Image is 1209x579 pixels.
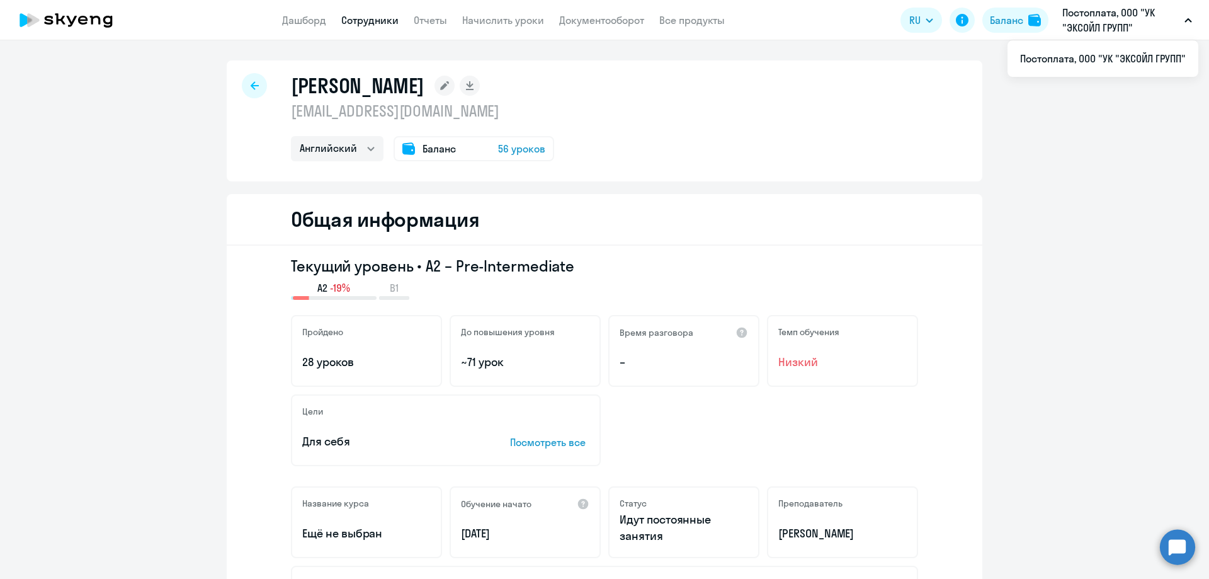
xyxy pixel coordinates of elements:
[282,14,326,26] a: Дашборд
[302,433,471,450] p: Для себя
[330,281,350,295] span: -19%
[414,14,447,26] a: Отчеты
[291,207,479,232] h2: Общая информация
[291,101,554,121] p: [EMAIL_ADDRESS][DOMAIN_NAME]
[559,14,644,26] a: Документооборот
[1056,5,1198,35] button: Постоплата, ООО "УК "ЭКСОЙЛ ГРУПП"
[778,354,907,370] span: Низкий
[317,281,327,295] span: A2
[659,14,725,26] a: Все продукты
[302,498,369,509] h5: Название курса
[982,8,1048,33] button: Балансbalance
[498,141,545,156] span: 56 уроков
[510,435,589,450] p: Посмотреть все
[302,406,323,417] h5: Цели
[620,354,748,370] p: –
[302,354,431,370] p: 28 уроков
[291,73,424,98] h1: [PERSON_NAME]
[900,8,942,33] button: RU
[990,13,1023,28] div: Баланс
[423,141,456,156] span: Баланс
[461,354,589,370] p: ~71 урок
[302,326,343,338] h5: Пройдено
[1007,40,1198,77] ul: RU
[1028,14,1041,26] img: balance
[620,327,693,338] h5: Время разговора
[461,326,555,338] h5: До повышения уровня
[390,281,399,295] span: B1
[620,498,647,509] h5: Статус
[291,256,918,276] h3: Текущий уровень • A2 – Pre-Intermediate
[909,13,921,28] span: RU
[778,525,907,542] p: [PERSON_NAME]
[462,14,544,26] a: Начислить уроки
[778,326,839,338] h5: Темп обучения
[302,525,431,542] p: Ещё не выбран
[1062,5,1179,35] p: Постоплата, ООО "УК "ЭКСОЙЛ ГРУПП"
[461,498,531,510] h5: Обучение начато
[341,14,399,26] a: Сотрудники
[778,498,843,509] h5: Преподаватель
[620,512,748,544] p: Идут постоянные занятия
[461,525,589,542] p: [DATE]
